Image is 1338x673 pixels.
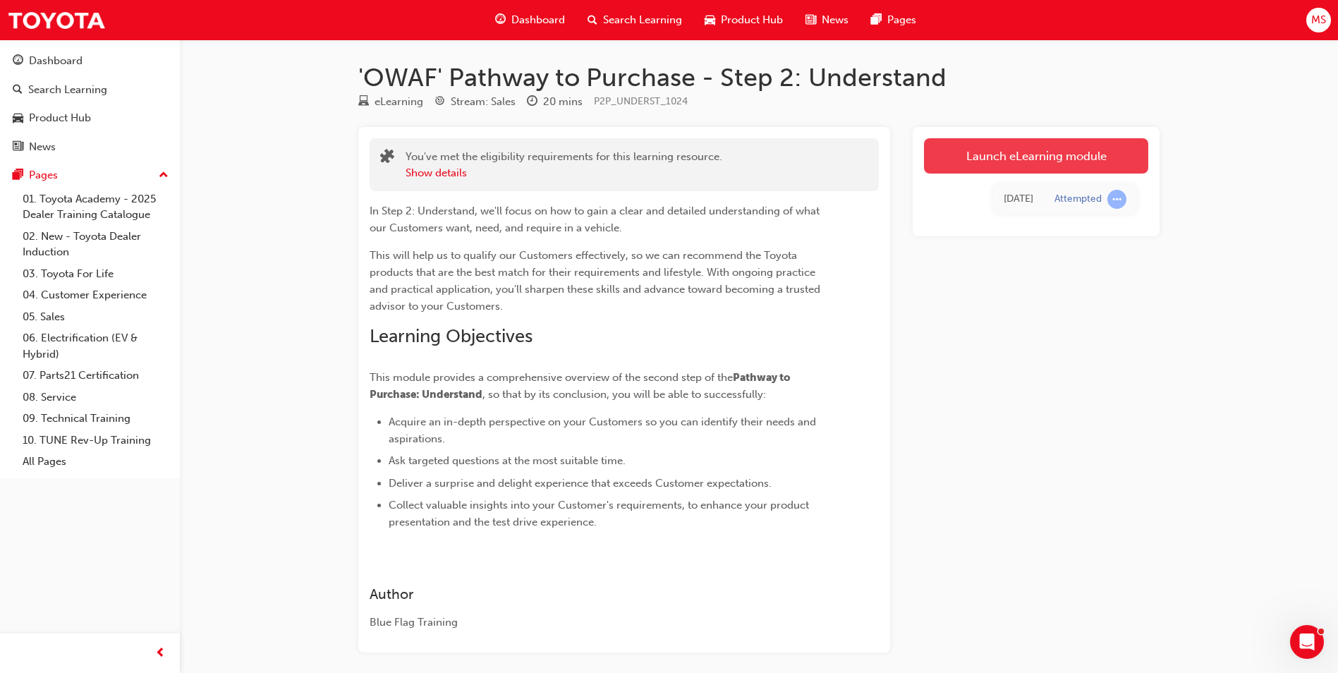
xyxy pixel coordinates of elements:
span: learningRecordVerb_ATTEMPT-icon [1107,190,1126,209]
span: , so that by its conclusion, you will be able to successfully: [482,388,766,401]
a: 04. Customer Experience [17,284,174,306]
span: Search Learning [603,12,682,28]
span: target-icon [434,96,445,109]
a: 06. Electrification (EV & Hybrid) [17,327,174,365]
span: In Step 2: Understand, we'll focus on how to gain a clear and detailed understanding of what our ... [370,205,822,234]
span: up-icon [159,166,169,185]
a: Dashboard [6,48,174,74]
span: news-icon [13,141,23,154]
div: Attempted [1054,193,1102,206]
a: guage-iconDashboard [484,6,576,35]
div: Duration [527,93,583,111]
span: guage-icon [13,55,23,68]
a: 02. New - Toyota Dealer Induction [17,226,174,263]
span: News [822,12,849,28]
span: pages-icon [13,169,23,182]
span: car-icon [705,11,715,29]
button: Pages [6,162,174,188]
a: car-iconProduct Hub [693,6,794,35]
button: DashboardSearch LearningProduct HubNews [6,45,174,162]
a: pages-iconPages [860,6,928,35]
div: Stream: Sales [451,94,516,110]
span: search-icon [588,11,597,29]
span: Pathway to Purchase: Understand [370,371,793,401]
span: guage-icon [495,11,506,29]
span: Ask targeted questions at the most suitable time. [389,454,626,467]
span: MS [1311,12,1326,28]
span: Acquire an in-depth perspective on your Customers so you can identify their needs and aspirations. [389,416,819,445]
span: Pages [887,12,916,28]
div: You've met the eligibility requirements for this learning resource. [406,149,722,181]
a: Launch eLearning module [924,138,1148,174]
a: Product Hub [6,105,174,131]
span: Dashboard [511,12,565,28]
span: Collect valuable insights into your Customer's requirements, to enhance your product presentation... [389,499,812,528]
span: prev-icon [155,645,166,662]
a: 01. Toyota Academy - 2025 Dealer Training Catalogue [17,188,174,226]
div: Thu Jun 12 2025 14:46:24 GMT+1000 (Australian Eastern Standard Time) [1004,191,1033,207]
div: Blue Flag Training [370,614,828,631]
div: Search Learning [28,82,107,98]
a: news-iconNews [794,6,860,35]
span: car-icon [13,112,23,125]
a: 03. Toyota For Life [17,263,174,285]
h3: Author [370,586,828,602]
span: Learning Objectives [370,325,533,347]
span: This will help us to qualify our Customers effectively, so we can recommend the Toyota products t... [370,249,823,313]
a: search-iconSearch Learning [576,6,693,35]
a: 08. Service [17,387,174,408]
span: clock-icon [527,96,537,109]
span: Product Hub [721,12,783,28]
span: puzzle-icon [380,150,394,166]
button: Show details [406,165,467,181]
h1: 'OWAF' Pathway to Purchase - Step 2: Understand [358,62,1160,93]
span: pages-icon [871,11,882,29]
a: 09. Technical Training [17,408,174,430]
span: learningResourceType_ELEARNING-icon [358,96,369,109]
div: Type [358,93,423,111]
div: Product Hub [29,110,91,126]
div: 20 mins [543,94,583,110]
span: Deliver a surprise and delight experience that exceeds Customer expectations. [389,477,772,490]
a: Search Learning [6,77,174,103]
a: All Pages [17,451,174,473]
div: News [29,139,56,155]
span: Learning resource code [594,95,688,107]
a: News [6,134,174,160]
iframe: Intercom live chat [1290,625,1324,659]
button: MS [1306,8,1331,32]
a: 05. Sales [17,306,174,328]
div: Dashboard [29,53,83,69]
span: This module provides a comprehensive overview of the second step of the [370,371,733,384]
img: Trak [7,4,106,36]
span: news-icon [805,11,816,29]
span: search-icon [13,84,23,97]
a: 10. TUNE Rev-Up Training [17,430,174,451]
div: eLearning [375,94,423,110]
div: Stream [434,93,516,111]
div: Pages [29,167,58,183]
a: 07. Parts21 Certification [17,365,174,387]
